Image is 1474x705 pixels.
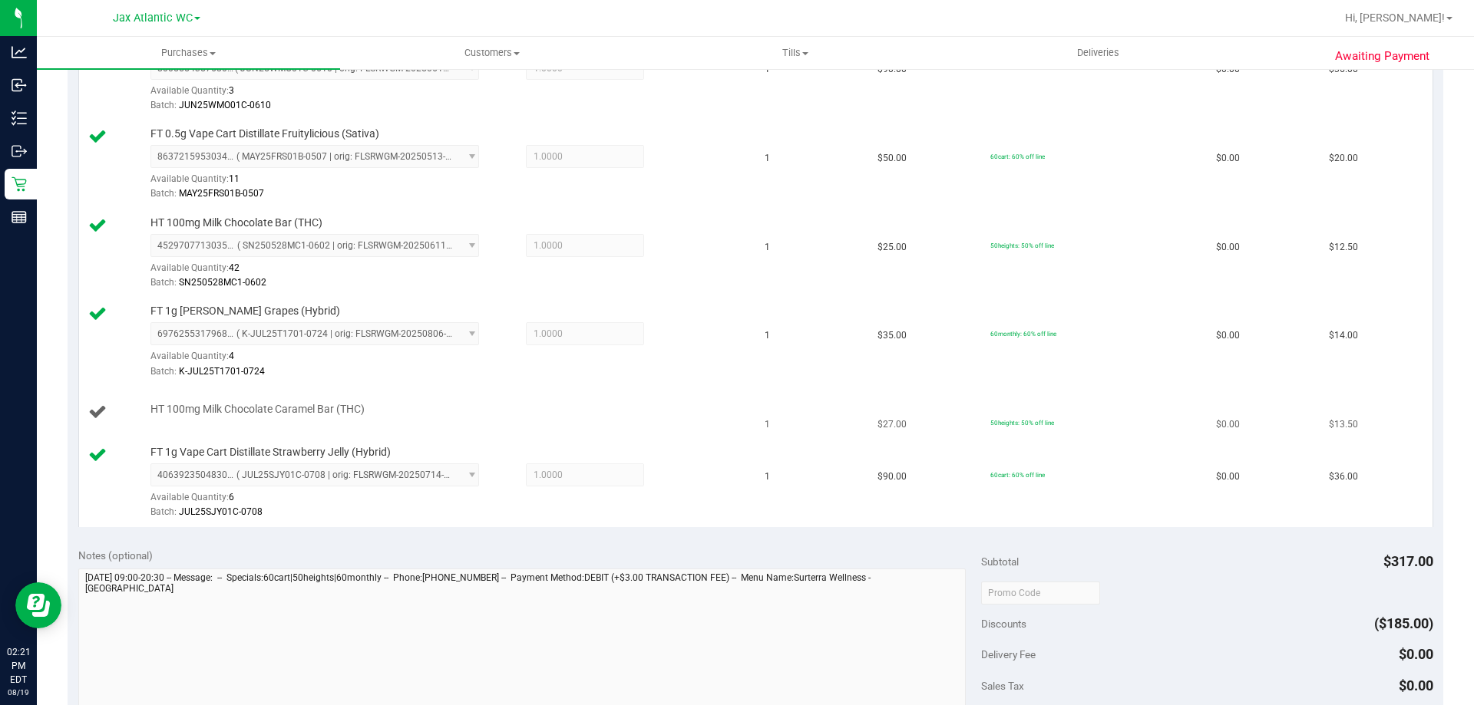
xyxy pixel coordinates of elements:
[37,37,340,69] a: Purchases
[113,12,193,25] span: Jax Atlantic WC
[150,506,177,517] span: Batch:
[7,687,30,698] p: 08/19
[1216,240,1240,255] span: $0.00
[229,173,240,184] span: 11
[981,648,1036,661] span: Delivery Fee
[1374,615,1433,631] span: ($185.00)
[12,143,27,159] inline-svg: Outbound
[150,277,177,288] span: Batch:
[150,366,177,377] span: Batch:
[341,46,643,60] span: Customers
[990,242,1054,249] span: 50heights: 50% off line
[12,44,27,60] inline-svg: Analytics
[1329,328,1358,343] span: $14.00
[990,419,1054,427] span: 50heights: 50% off line
[150,216,322,230] span: HT 100mg Milk Chocolate Bar (THC)
[1335,48,1429,65] span: Awaiting Payment
[644,46,946,60] span: Tills
[12,110,27,126] inline-svg: Inventory
[150,345,496,375] div: Available Quantity:
[1329,151,1358,166] span: $20.00
[981,581,1100,605] input: Promo Code
[981,610,1026,637] span: Discounts
[765,469,770,484] span: 1
[150,486,496,516] div: Available Quantity:
[150,127,379,141] span: FT 0.5g Vape Cart Distillate Fruitylicious (Sativa)
[643,37,947,69] a: Tills
[990,471,1045,479] span: 60cart: 60% off line
[12,209,27,225] inline-svg: Reports
[150,188,177,199] span: Batch:
[1056,46,1140,60] span: Deliveries
[1383,553,1433,569] span: $317.00
[150,304,340,318] span: FT 1g [PERSON_NAME] Grapes (Hybrid)
[179,188,264,199] span: MAY25FRS01B-0507
[1216,151,1240,166] span: $0.00
[150,100,177,110] span: Batch:
[15,582,61,628] iframe: Resource center
[78,549,153,562] span: Notes (optional)
[150,445,391,460] span: FT 1g Vape Cart Distillate Strawberry Jelly (Hybrid)
[150,168,496,198] div: Available Quantity:
[1329,469,1358,484] span: $36.00
[179,277,266,288] span: SN250528MC1-0602
[229,492,234,502] span: 6
[150,402,365,417] span: HT 100mg Milk Chocolate Caramel Bar (THC)
[981,680,1024,692] span: Sales Tax
[12,77,27,93] inline-svg: Inbound
[1216,417,1240,432] span: $0.00
[340,37,643,69] a: Customers
[1329,240,1358,255] span: $12.50
[1216,469,1240,484] span: $0.00
[229,85,234,96] span: 3
[179,366,265,377] span: K-JUL25T1701-0724
[877,469,907,484] span: $90.00
[990,330,1056,338] span: 60monthly: 60% off line
[947,37,1250,69] a: Deliveries
[765,328,770,343] span: 1
[229,262,240,273] span: 42
[1216,328,1240,343] span: $0.00
[765,151,770,166] span: 1
[150,80,496,110] div: Available Quantity:
[877,417,907,432] span: $27.00
[229,351,234,361] span: 4
[1329,417,1358,432] span: $13.50
[981,555,1019,568] span: Subtotal
[1345,12,1445,24] span: Hi, [PERSON_NAME]!
[37,46,340,60] span: Purchases
[179,100,271,110] span: JUN25WMO01C-0610
[1399,677,1433,693] span: $0.00
[150,257,496,287] div: Available Quantity:
[12,176,27,192] inline-svg: Retail
[179,506,263,517] span: JUL25SJY01C-0708
[877,240,907,255] span: $25.00
[877,328,907,343] span: $35.00
[765,240,770,255] span: 1
[765,417,770,432] span: 1
[1399,646,1433,662] span: $0.00
[990,153,1045,160] span: 60cart: 60% off line
[877,151,907,166] span: $50.00
[7,645,30,687] p: 02:21 PM EDT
